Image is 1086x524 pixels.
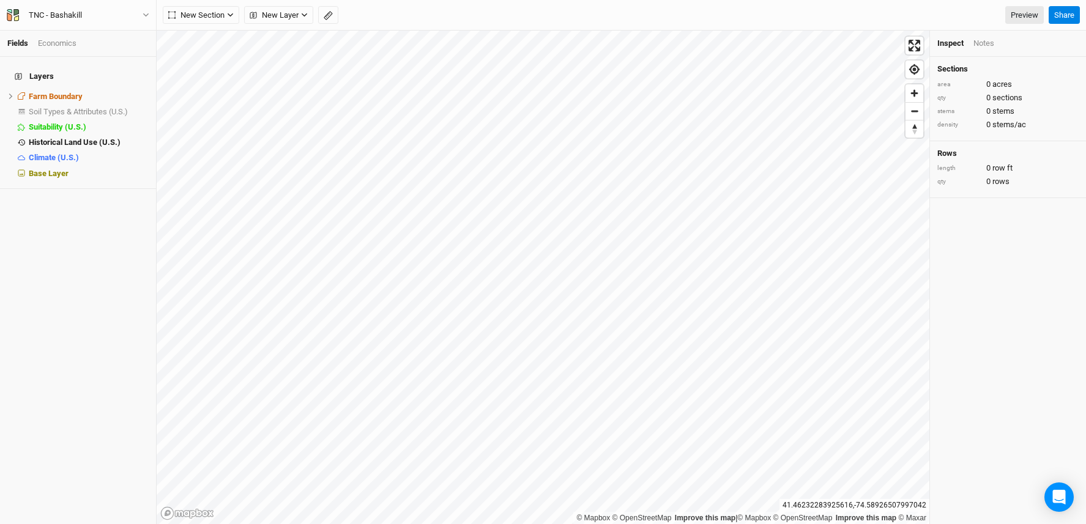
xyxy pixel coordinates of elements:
span: New Layer [250,9,299,21]
div: Suitability (U.S.) [29,122,149,132]
span: New Section [168,9,225,21]
div: Climate (U.S.) [29,153,149,163]
span: Reset bearing to north [906,120,923,138]
h4: Layers [7,64,149,89]
a: OpenStreetMap [773,514,833,522]
button: Find my location [906,61,923,78]
a: Preview [1005,6,1044,24]
span: Suitability (U.S.) [29,122,86,131]
a: Maxar [898,514,926,522]
a: Improve this map [675,514,735,522]
div: 0 [937,106,1079,117]
div: 0 [937,176,1079,187]
div: length [937,164,980,173]
h4: Sections [937,64,1079,74]
div: area [937,80,980,89]
div: Open Intercom Messenger [1044,482,1074,512]
span: Climate (U.S.) [29,153,79,162]
div: Inspect [937,38,964,49]
span: Zoom out [906,103,923,120]
span: stems [992,106,1014,117]
span: row ft [992,163,1013,174]
a: OpenStreetMap [612,514,672,522]
span: stems/ac [992,119,1026,130]
span: sections [992,92,1022,103]
div: 0 [937,163,1079,174]
span: rows [992,176,1010,187]
span: Base Layer [29,169,69,178]
button: Zoom in [906,84,923,102]
div: density [937,120,980,130]
div: 0 [937,119,1079,130]
button: Share [1049,6,1080,24]
button: Reset bearing to north [906,120,923,138]
div: Notes [973,38,994,49]
div: 41.46232283925616 , -74.58926507997042 [779,499,929,512]
div: qty [937,177,980,186]
a: Improve this map [836,514,896,522]
a: Mapbox [737,514,771,522]
div: Farm Boundary [29,92,149,101]
div: 0 [937,92,1079,103]
div: | [576,512,926,524]
span: Farm Boundary [29,92,83,101]
a: Mapbox [576,514,610,522]
a: Mapbox logo [160,506,214,520]
div: Economics [38,38,76,49]
div: qty [937,94,980,103]
span: Historical Land Use (U.S.) [29,138,121,147]
canvas: Map [157,31,929,524]
span: Soil Types & Attributes (U.S.) [29,107,128,116]
div: Historical Land Use (U.S.) [29,138,149,147]
div: Soil Types & Attributes (U.S.) [29,107,149,117]
div: Base Layer [29,169,149,179]
button: Shortcut: M [318,6,338,24]
div: stems [937,107,980,116]
div: TNC - Bashakill [29,9,82,21]
span: acres [992,79,1012,90]
button: Enter fullscreen [906,37,923,54]
h4: Rows [937,149,1079,158]
button: TNC - Bashakill [6,9,150,22]
div: 0 [937,79,1079,90]
button: New Layer [244,6,313,24]
button: New Section [163,6,239,24]
a: Fields [7,39,28,48]
button: Zoom out [906,102,923,120]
